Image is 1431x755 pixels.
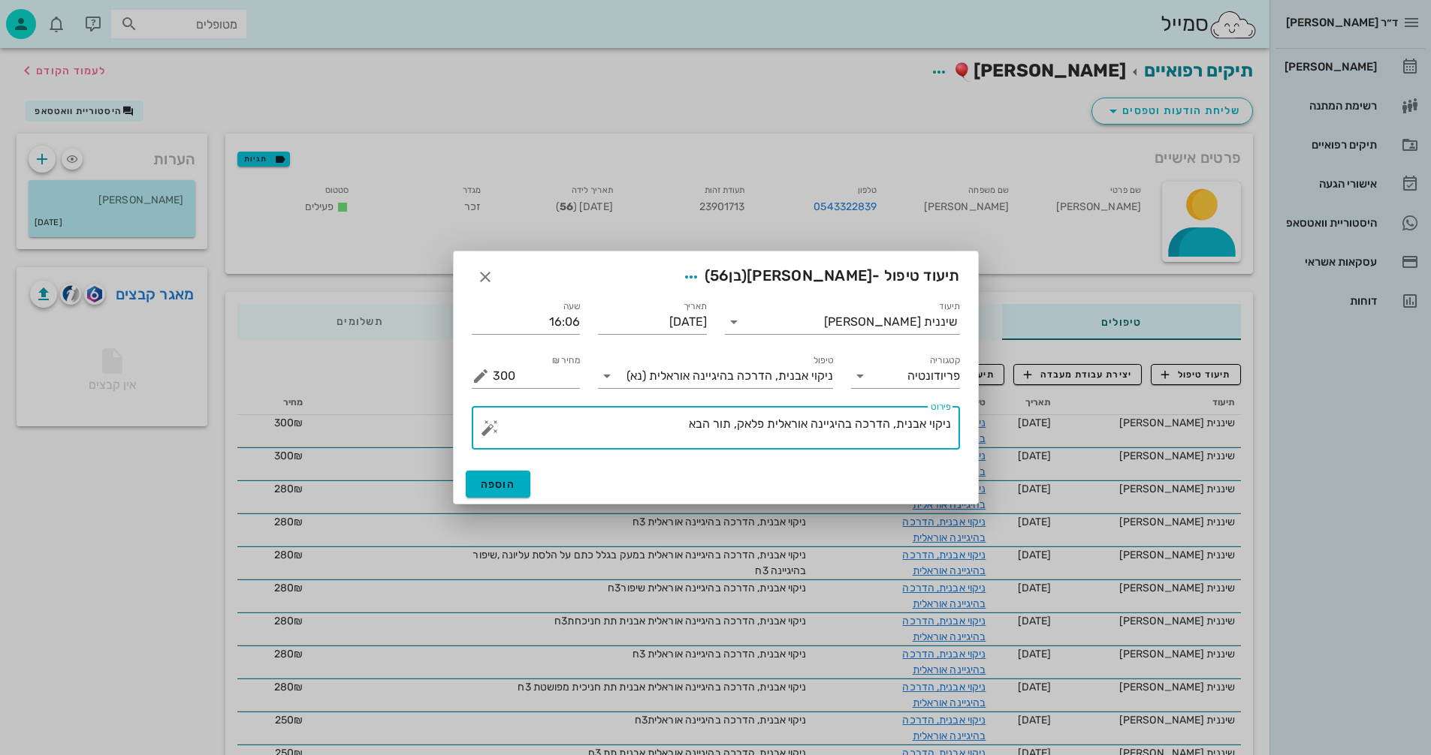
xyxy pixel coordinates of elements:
[929,355,960,366] label: קטגוריה
[939,301,960,312] label: תיעוד
[472,367,490,385] button: מחיר ₪ appended action
[552,355,581,366] label: מחיר ₪
[931,402,951,413] label: פירוט
[466,471,531,498] button: הוספה
[824,315,957,329] div: שיננית [PERSON_NAME]
[710,266,729,284] span: 56
[481,478,516,491] span: הוספה
[678,263,960,290] span: תיעוד טיפול -
[649,369,833,383] span: ניקוי אבנית, הדרכה בהיגיינה אוראלית
[683,301,707,312] label: תאריך
[725,310,960,334] div: תיעודשיננית [PERSON_NAME]
[814,355,833,366] label: טיפול
[563,301,581,312] label: שעה
[747,266,872,284] span: [PERSON_NAME]
[705,266,747,284] span: (בן )
[626,369,646,383] span: (נא)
